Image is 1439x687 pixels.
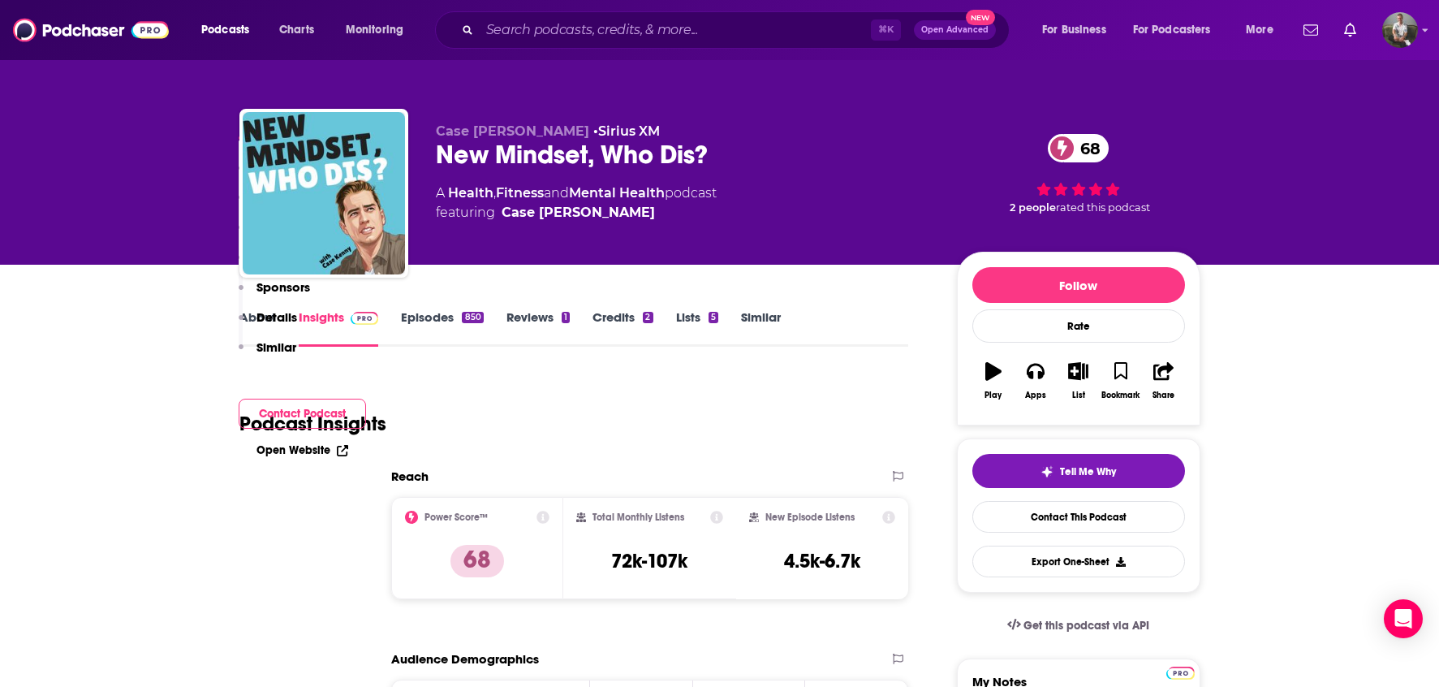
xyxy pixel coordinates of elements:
span: and [544,185,569,201]
span: For Podcasters [1133,19,1211,41]
div: A podcast [436,184,717,223]
span: • [593,123,660,139]
a: Show notifications dropdown [1338,16,1363,44]
button: Apps [1015,352,1057,410]
button: Play [972,352,1015,410]
div: 850 [462,312,483,323]
img: Podchaser Pro [1166,667,1195,680]
button: open menu [334,17,424,43]
span: ⌘ K [871,19,901,41]
button: Open AdvancedNew [914,20,996,40]
span: Open Advanced [921,26,989,34]
div: 68 2 peoplerated this podcast [957,123,1200,224]
button: Follow [972,267,1185,303]
h3: 4.5k-6.7k [784,549,860,573]
span: New [966,10,995,25]
button: Share [1142,352,1184,410]
button: Bookmark [1100,352,1142,410]
a: Lists5 [676,309,718,347]
a: Pro website [1166,664,1195,680]
a: 68 [1048,134,1109,162]
span: 2 people [1010,201,1056,214]
h3: 72k-107k [611,549,687,573]
span: Tell Me Why [1060,465,1116,478]
input: Search podcasts, credits, & more... [480,17,871,43]
div: Share [1152,391,1174,400]
div: Open Intercom Messenger [1384,599,1423,638]
a: Episodes850 [401,309,483,347]
button: Similar [239,339,296,369]
img: tell me why sparkle [1040,465,1053,478]
span: 68 [1064,134,1109,162]
div: 5 [709,312,718,323]
span: Logged in as trevordhanson [1382,12,1418,48]
span: featuring [436,203,717,223]
span: More [1246,19,1273,41]
a: Mental Health [569,185,665,201]
button: Show profile menu [1382,12,1418,48]
button: List [1057,352,1099,410]
div: Bookmark [1101,391,1140,400]
a: Health [448,185,493,201]
span: Monitoring [346,19,403,41]
span: Get this podcast via API [1023,619,1149,633]
span: For Business [1042,19,1106,41]
div: 2 [643,312,653,323]
img: User Profile [1382,12,1418,48]
p: Details [256,309,297,325]
h2: Total Monthly Listens [592,512,684,523]
a: Sirius XM [598,123,660,139]
span: , [493,185,496,201]
span: Charts [279,19,314,41]
a: Case Kenny [502,203,655,223]
p: 68 [450,545,504,577]
a: Credits2 [592,309,653,347]
a: Contact This Podcast [972,501,1185,533]
div: Apps [1025,391,1046,400]
a: Reviews1 [506,309,570,347]
a: Fitness [496,185,544,201]
a: Open Website [256,443,348,457]
div: 1 [562,312,570,323]
span: rated this podcast [1056,201,1150,214]
button: Details [239,309,297,339]
div: Play [984,391,1002,400]
button: open menu [190,17,270,43]
span: Podcasts [201,19,249,41]
h2: Audience Demographics [391,651,539,667]
div: Rate [972,309,1185,343]
a: Get this podcast via API [994,606,1163,646]
a: Charts [269,17,324,43]
h2: Reach [391,469,429,484]
p: Similar [256,339,296,355]
button: open menu [1122,17,1234,43]
a: Similar [741,309,781,347]
span: Case [PERSON_NAME] [436,123,589,139]
button: open menu [1031,17,1127,43]
button: open menu [1234,17,1294,43]
img: New Mindset, Who Dis? [243,112,405,274]
h2: Power Score™ [424,512,488,523]
button: tell me why sparkleTell Me Why [972,454,1185,488]
button: Export One-Sheet [972,546,1185,577]
div: List [1072,391,1085,400]
div: Search podcasts, credits, & more... [450,11,1025,49]
img: Podchaser - Follow, Share and Rate Podcasts [13,15,169,45]
a: Show notifications dropdown [1297,16,1325,44]
button: Contact Podcast [239,399,366,429]
h2: New Episode Listens [765,512,855,523]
